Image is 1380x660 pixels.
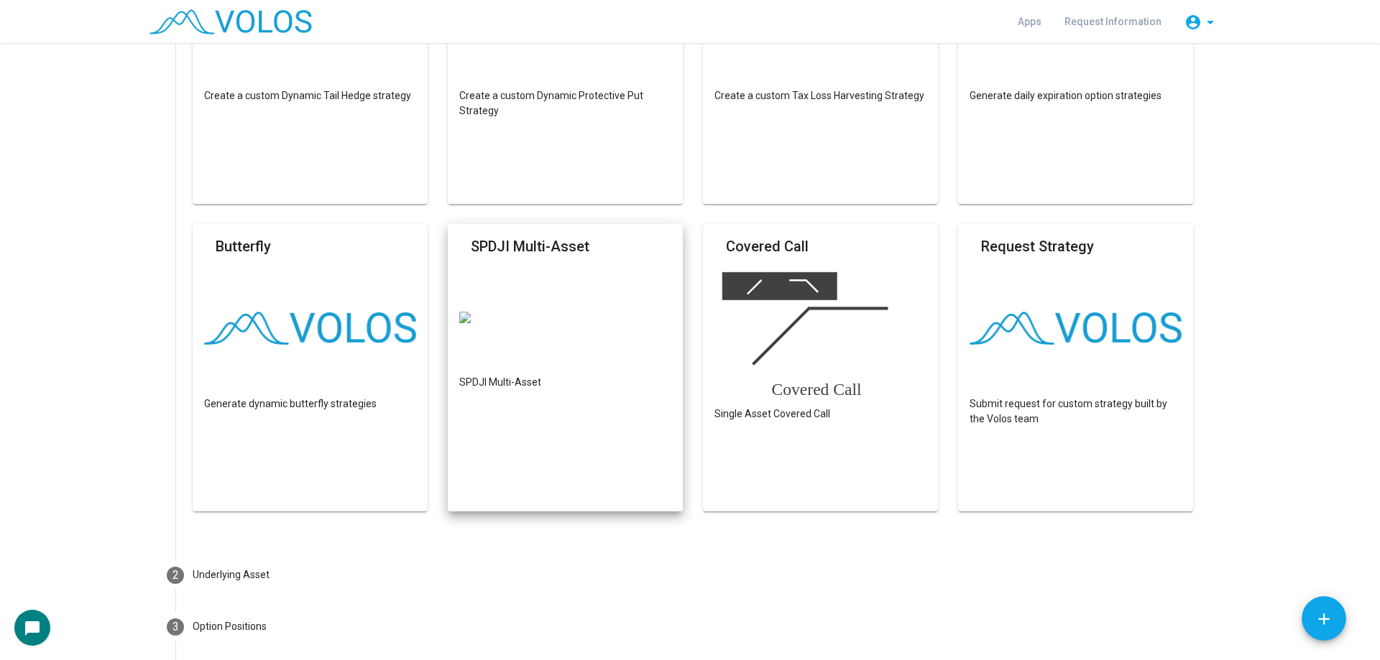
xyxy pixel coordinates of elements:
[204,396,416,412] p: Generate dynamic butterfly strategies
[459,375,671,390] p: SPDJI Multi-Asset
[970,88,1182,103] p: Generate daily expiration option strategies
[1202,14,1219,31] mat-icon: arrow_drop_down
[1302,596,1346,641] button: Add icon
[1006,9,1053,34] a: Apps
[726,236,809,257] mat-card-title: Covered Call
[204,88,416,103] p: Create a custom Dynamic Tail Hedge strategy
[172,568,179,582] span: 2
[204,312,416,345] img: logo.png
[981,236,1094,257] mat-card-title: Request Strategy
[459,88,671,118] p: Create a custom Dynamic Protective Put Strategy
[216,236,271,257] mat-card-title: Butterfly
[714,266,926,406] img: Vanilla_Strategies_Covered_Call.svg
[459,312,671,323] img: sandp.png
[970,312,1182,345] img: logo.png
[193,619,267,634] div: Option Positions
[1184,14,1202,31] mat-icon: account_circle
[172,620,179,633] span: 3
[1315,610,1333,628] mat-icon: add
[970,396,1182,427] p: Submit request for custom strategy built by the Volos team
[1053,9,1173,34] a: Request Information
[24,620,41,637] mat-icon: chat_bubble
[1064,16,1161,27] span: Request Information
[471,236,589,257] mat-card-title: SPDJI Multi-Asset
[714,406,926,422] p: Single Asset Covered Call
[193,567,270,582] div: Underlying Asset
[714,88,926,103] p: Create a custom Tax Loss Harvesting Strategy
[1018,16,1041,27] span: Apps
